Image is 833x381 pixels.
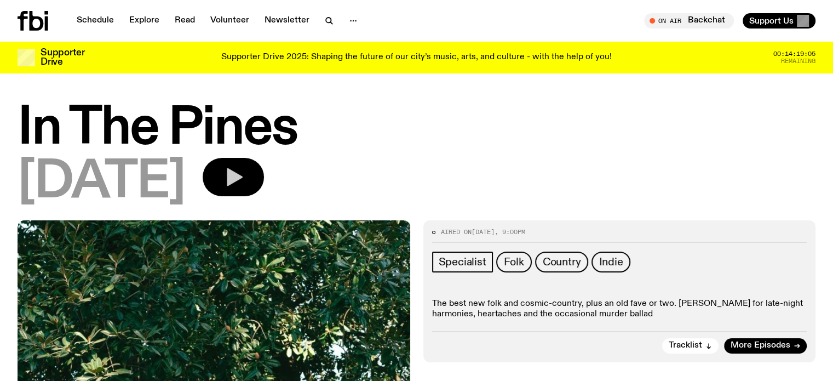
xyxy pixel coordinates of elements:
[70,13,120,29] a: Schedule
[731,342,790,350] span: More Episodes
[41,48,84,67] h3: Supporter Drive
[168,13,202,29] a: Read
[439,256,486,268] span: Specialist
[599,256,623,268] span: Indie
[543,256,581,268] span: Country
[591,252,630,272] a: Indie
[441,228,472,236] span: Aired on
[535,252,589,272] a: Country
[662,338,719,354] button: Tracklist
[18,158,185,207] span: [DATE]
[781,58,815,64] span: Remaining
[432,252,493,272] a: Specialist
[669,342,702,350] span: Tracklist
[495,228,525,236] span: , 9:00pm
[496,252,532,272] a: Folk
[258,13,316,29] a: Newsletter
[221,53,612,62] p: Supporter Drive 2025: Shaping the future of our city’s music, arts, and culture - with the help o...
[472,228,495,236] span: [DATE]
[724,338,807,354] a: More Episodes
[749,16,794,26] span: Support Us
[743,13,815,29] button: Support Us
[644,13,734,29] button: On AirBackchat
[123,13,166,29] a: Explore
[204,13,256,29] a: Volunteer
[504,256,524,268] span: Folk
[432,299,807,320] p: The best new folk and cosmic-country, plus an old fave or two. [PERSON_NAME] for late-night harmo...
[773,51,815,57] span: 00:14:19:05
[18,104,815,153] h1: In The Pines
